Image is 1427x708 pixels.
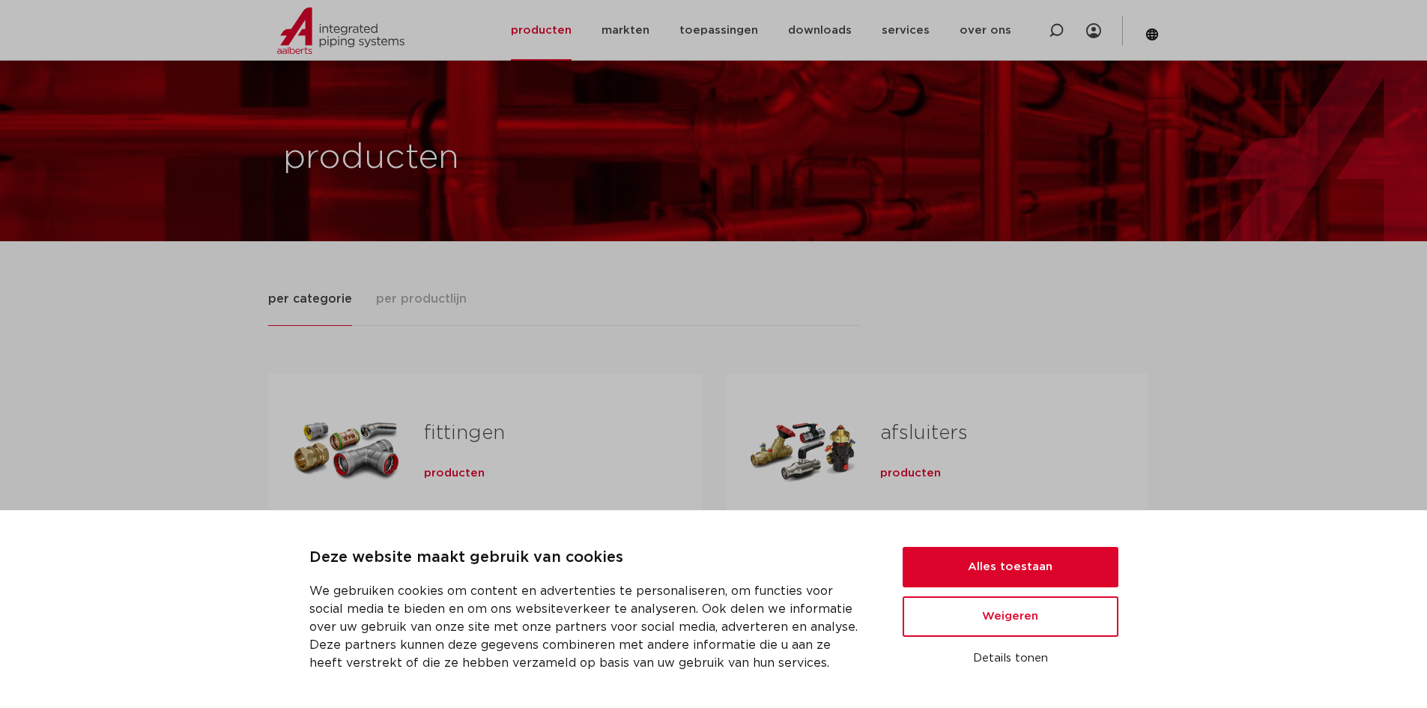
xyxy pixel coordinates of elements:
span: per categorie [268,290,352,308]
a: afsluiters [880,423,968,443]
a: fittingen [424,423,505,443]
h1: producten [283,134,706,182]
p: We gebruiken cookies om content en advertenties te personaliseren, om functies voor social media ... [309,582,867,672]
span: per productlijn [376,290,467,308]
a: producten [880,466,941,481]
p: Deze website maakt gebruik van cookies [309,546,867,570]
a: producten [424,466,485,481]
button: Alles toestaan [903,547,1118,587]
button: Details tonen [903,646,1118,671]
button: Weigeren [903,596,1118,637]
